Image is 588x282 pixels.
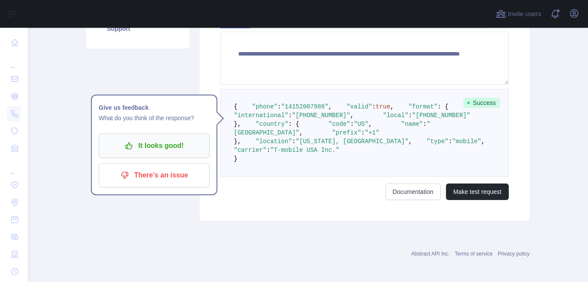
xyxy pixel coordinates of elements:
[412,112,470,119] span: "[PHONE_NUMBER]"
[383,112,408,119] span: "local"
[455,251,492,257] a: Terms of service
[99,113,210,123] p: What do you think of the response?
[234,103,237,110] span: {
[408,138,412,145] span: ,
[361,129,365,136] span: :
[7,52,21,69] div: ...
[328,121,350,128] span: "code"
[494,7,543,21] button: Invite users
[372,103,375,110] span: :
[99,102,210,113] h1: Give us feedback
[438,103,449,110] span: : {
[350,112,354,119] span: ,
[299,129,303,136] span: ,
[332,129,361,136] span: "prefix"
[97,19,179,38] a: Support
[288,121,299,128] span: : {
[267,147,270,154] span: :
[99,134,210,158] button: It looks good!
[365,129,379,136] span: "+1"
[452,138,481,145] span: "mobile"
[328,103,332,110] span: ,
[390,103,394,110] span: ,
[346,103,372,110] span: "valid"
[270,147,339,154] span: "T-mobile USA Inc."
[426,138,448,145] span: "type"
[234,121,241,128] span: },
[281,103,328,110] span: "14152007986"
[385,184,441,200] a: Documentation
[498,251,530,257] a: Privacy policy
[408,112,412,119] span: :
[376,103,391,110] span: true
[401,121,423,128] span: "name"
[255,138,292,145] span: "location"
[278,103,281,110] span: :
[292,112,350,119] span: "[PHONE_NUMBER]"
[252,103,278,110] span: "phone"
[105,168,203,183] p: There's an issue
[508,9,541,19] span: Invite users
[255,121,288,128] span: "country"
[481,138,485,145] span: ,
[408,103,437,110] span: "format"
[411,251,450,257] a: Abstract API Inc.
[234,147,267,154] span: "carrier"
[446,184,509,200] button: Make test request
[234,112,288,119] span: "international"
[296,138,408,145] span: "[US_STATE], [GEOGRAPHIC_DATA]"
[354,121,368,128] span: "US"
[423,121,426,128] span: :
[234,155,237,162] span: }
[288,112,292,119] span: :
[350,121,354,128] span: :
[234,138,241,145] span: },
[105,138,203,153] p: It looks good!
[7,158,21,175] div: ...
[463,98,500,108] span: Success
[99,163,210,187] button: There's an issue
[292,138,295,145] span: :
[449,138,452,145] span: :
[368,121,372,128] span: ,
